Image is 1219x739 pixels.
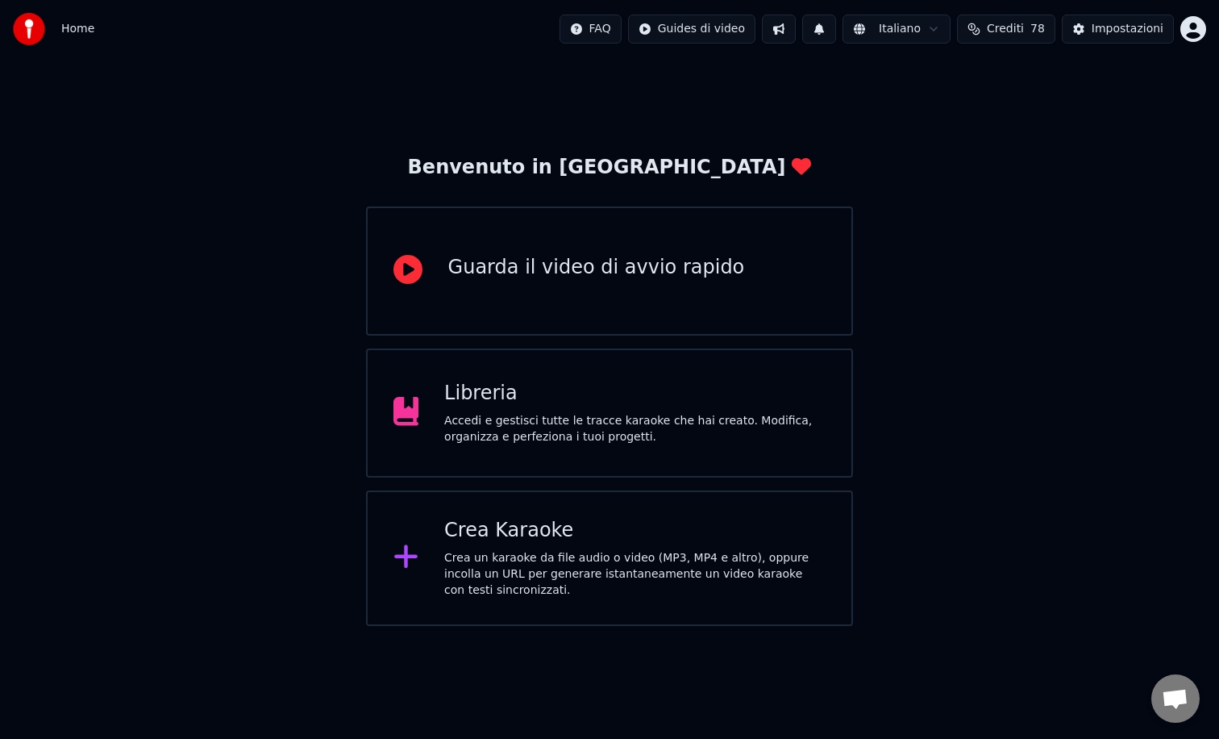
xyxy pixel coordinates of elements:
[448,255,745,281] div: Guarda il video di avvio rapido
[444,413,826,445] div: Accedi e gestisci tutte le tracce karaoke che hai creato. Modifica, organizza e perfeziona i tuoi...
[1030,21,1045,37] span: 78
[1062,15,1174,44] button: Impostazioni
[1092,21,1163,37] div: Impostazioni
[444,381,826,407] div: Libreria
[61,21,94,37] span: Home
[957,15,1055,44] button: Crediti78
[628,15,755,44] button: Guides di video
[61,21,94,37] nav: breadcrumb
[408,155,812,181] div: Benvenuto in [GEOGRAPHIC_DATA]
[560,15,622,44] button: FAQ
[444,550,826,599] div: Crea un karaoke da file audio o video (MP3, MP4 e altro), oppure incolla un URL per generare ista...
[13,13,45,45] img: youka
[1151,674,1200,723] div: Aprire la chat
[444,518,826,544] div: Crea Karaoke
[987,21,1024,37] span: Crediti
